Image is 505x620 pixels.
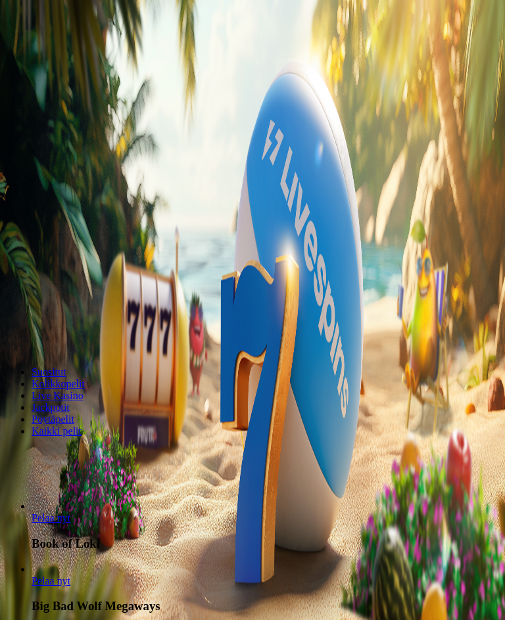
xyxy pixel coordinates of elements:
[32,599,500,613] h3: Big Bad Wolf Megaways
[32,575,70,586] span: Pelaa nyt
[32,500,500,551] article: Book of Loki
[32,402,70,413] a: Jackpotit
[32,425,82,437] a: Kaikki pelit
[32,512,70,523] a: Book of Loki
[5,366,500,437] nav: Lobby
[32,575,70,586] a: Big Bad Wolf Megaways
[32,390,84,401] a: Live Kasino
[32,563,500,614] article: Big Bad Wolf Megaways
[32,366,66,377] a: Suositut
[32,512,70,523] span: Pelaa nyt
[32,378,85,389] a: Kolikkopelit
[32,414,74,425] a: Pöytäpelit
[32,537,500,551] h3: Book of Loki
[5,366,500,462] header: Lobby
